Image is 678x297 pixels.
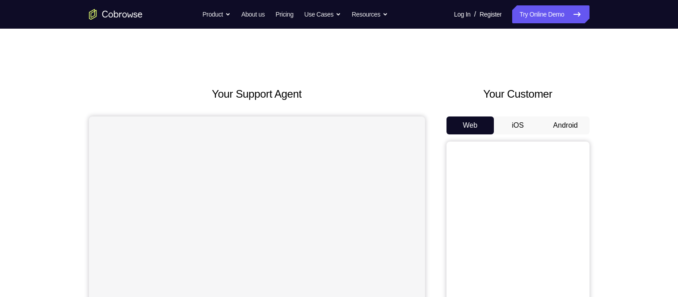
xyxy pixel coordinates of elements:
[352,5,388,23] button: Resources
[542,116,590,134] button: Android
[480,5,501,23] a: Register
[89,86,425,102] h2: Your Support Agent
[494,116,542,134] button: iOS
[446,86,590,102] h2: Your Customer
[512,5,589,23] a: Try Online Demo
[275,5,293,23] a: Pricing
[89,9,143,20] a: Go to the home page
[454,5,471,23] a: Log In
[202,5,231,23] button: Product
[474,9,476,20] span: /
[304,5,341,23] button: Use Cases
[446,116,494,134] button: Web
[241,5,265,23] a: About us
